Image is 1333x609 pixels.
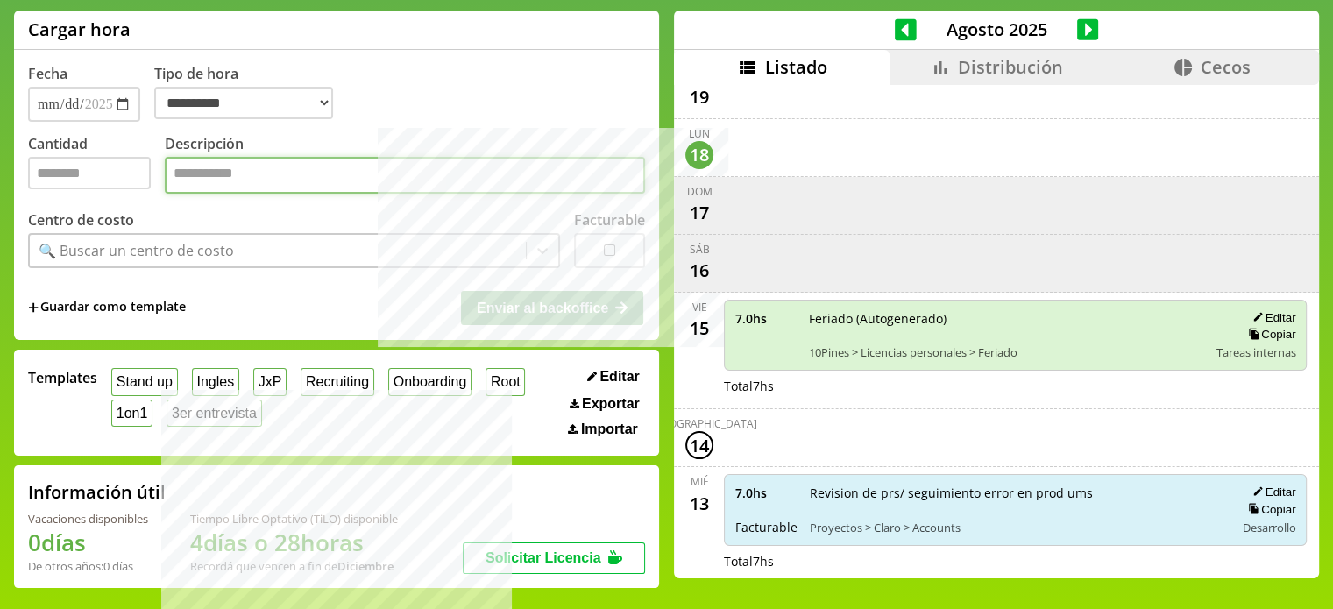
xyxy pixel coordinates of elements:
h1: 0 días [28,527,148,558]
div: Recordá que vencen a fin de [190,558,398,574]
label: Descripción [165,134,645,198]
label: Centro de costo [28,210,134,230]
label: Cantidad [28,134,165,198]
span: 7.0 hs [735,485,798,501]
textarea: Descripción [165,157,645,194]
span: Exportar [582,396,640,412]
h2: Información útil [28,480,166,504]
label: Fecha [28,64,67,83]
div: Total 7 hs [724,553,1307,570]
label: Tipo de hora [154,64,347,122]
div: dom [687,184,713,199]
span: Solicitar Licencia [486,550,601,565]
div: Total 7 hs [724,378,1307,394]
button: Solicitar Licencia [463,542,645,574]
button: Editar [1247,310,1295,325]
button: Stand up [111,368,178,395]
span: Importar [581,421,638,437]
div: Tiempo Libre Optativo (TiLO) disponible [190,511,398,527]
div: lun [689,126,710,141]
div: 18 [685,141,713,169]
label: Facturable [574,210,645,230]
button: 3er entrevista [167,400,262,427]
button: Editar [582,368,645,386]
button: JxP [253,368,287,395]
span: Distribución [958,55,1063,79]
input: Cantidad [28,157,151,189]
div: sáb [690,242,710,257]
button: Editar [1247,485,1295,499]
span: + [28,298,39,317]
h1: Cargar hora [28,18,131,41]
select: Tipo de hora [154,87,333,119]
div: 13 [685,489,713,517]
button: Root [486,368,525,395]
div: scrollable content [674,85,1319,576]
span: Tareas internas [1216,344,1295,360]
span: 7.0 hs [735,310,797,327]
span: Desarrollo [1242,520,1295,535]
div: 14 [685,431,713,459]
span: Proyectos > Claro > Accounts [810,520,1222,535]
button: Exportar [564,395,645,413]
span: 10Pines > Licencias personales > Feriado [809,344,1203,360]
span: +Guardar como template [28,298,186,317]
div: Vacaciones disponibles [28,511,148,527]
div: 🔍 Buscar un centro de costo [39,241,234,260]
button: Ingles [192,368,239,395]
div: 16 [685,257,713,285]
span: Listado [764,55,826,79]
div: vie [692,300,707,315]
h1: 4 días o 28 horas [190,527,398,558]
div: De otros años: 0 días [28,558,148,574]
div: 17 [685,199,713,227]
span: Templates [28,368,97,387]
span: Editar [599,369,639,385]
span: Cecos [1201,55,1251,79]
div: [DEMOGRAPHIC_DATA] [642,416,757,431]
div: 19 [685,83,713,111]
button: 1on1 [111,400,152,427]
span: Revision de prs/ seguimiento error en prod ums [810,485,1222,501]
div: mié [691,474,709,489]
button: Copiar [1243,327,1295,342]
span: Agosto 2025 [917,18,1077,41]
span: Facturable [735,519,798,535]
button: Copiar [1243,502,1295,517]
button: Recruiting [301,368,374,395]
div: 15 [685,315,713,343]
button: Onboarding [388,368,472,395]
b: Diciembre [337,558,394,574]
span: Feriado (Autogenerado) [809,310,1203,327]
